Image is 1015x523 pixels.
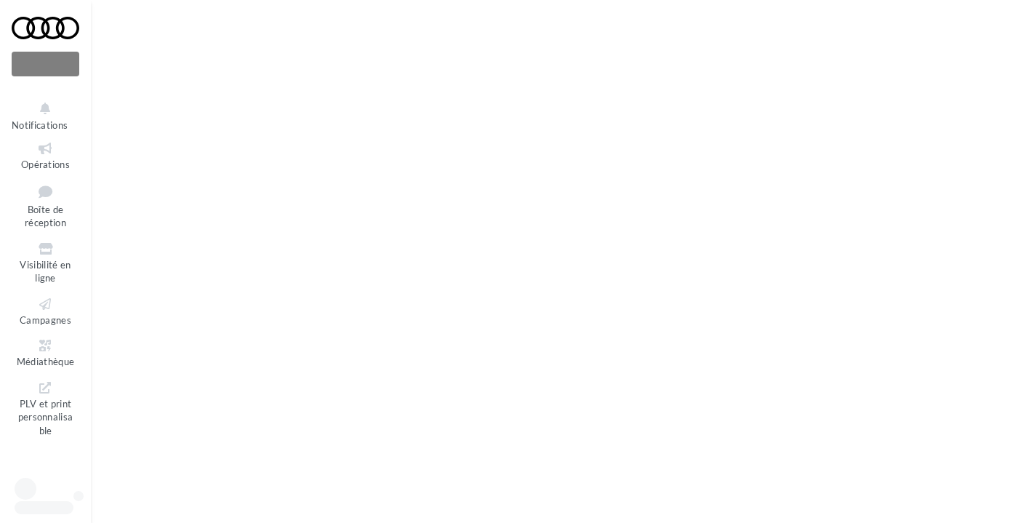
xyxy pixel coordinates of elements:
div: Nouvelle campagne [12,52,79,76]
span: Opérations [21,159,70,170]
span: Notifications [12,119,68,131]
span: Boîte de réception [25,204,66,229]
span: Visibilité en ligne [20,259,71,284]
a: Médiathèque [12,335,79,370]
a: Opérations [12,137,79,173]
a: PLV et print personnalisable [12,377,79,440]
span: PLV et print personnalisable [18,395,73,436]
a: Campagnes [12,293,79,329]
a: Visibilité en ligne [12,238,79,287]
span: Médiathèque [17,356,75,367]
span: Campagnes [20,314,71,326]
a: Boîte de réception [12,179,79,232]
